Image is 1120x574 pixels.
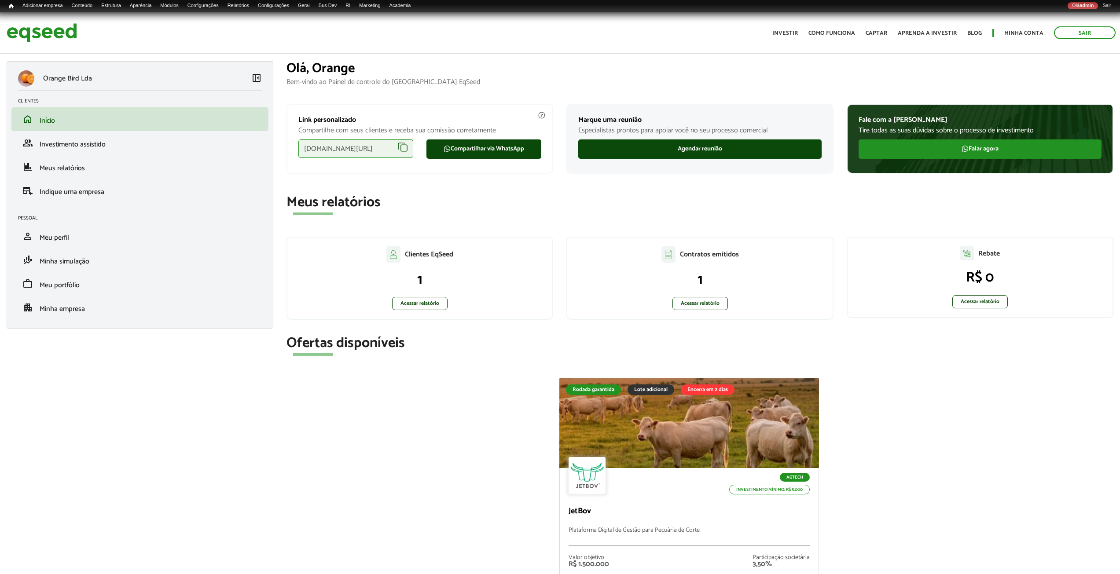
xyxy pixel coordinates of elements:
[576,271,823,288] p: 1
[251,73,262,85] a: Colapsar menu
[386,246,400,262] img: agent-clientes.svg
[4,2,18,11] a: Início
[156,2,183,9] a: Módulos
[18,2,67,9] a: Adicionar empresa
[18,231,262,241] a: personMeu perfil
[286,78,1113,86] p: Bem-vindo ao Painel de controle do [GEOGRAPHIC_DATA] EqSeed
[251,73,262,83] span: left_panel_close
[18,185,262,196] a: add_businessIndique uma empresa
[22,138,33,148] span: group
[18,278,262,289] a: workMeu portfólio
[40,232,69,244] span: Meu perfil
[753,555,810,561] div: Participação societária
[298,139,413,158] div: [DOMAIN_NAME][URL]
[808,30,855,36] a: Como funciona
[298,126,541,135] p: Compartilhe com seus clientes e receba sua comissão corretamente
[18,138,262,148] a: groupInvestimento assistido
[856,269,1104,286] p: R$ 0
[11,248,268,272] li: Minha simulação
[866,30,887,36] a: Captar
[385,2,415,9] a: Academia
[97,2,125,9] a: Estrutura
[578,126,821,135] p: Especialistas prontos para apoiar você no seu processo comercial
[729,485,810,494] p: Investimento mínimo: R$ 5.000
[978,249,1000,258] p: Rebate
[43,74,92,83] p: Orange Bird Lda
[18,255,262,265] a: finance_modeMinha simulação
[859,116,1102,124] p: Fale com a [PERSON_NAME]
[18,161,262,172] a: financeMeus relatórios
[444,145,451,152] img: FaWhatsapp.svg
[286,195,1113,210] h2: Meus relatórios
[22,185,33,196] span: add_business
[1068,2,1098,9] a: Oláadmin
[298,116,541,124] p: Link personalizado
[296,271,543,288] p: 1
[962,145,969,152] img: FaWhatsapp.svg
[11,296,268,319] li: Minha empresa
[40,139,106,150] span: Investimento assistido
[952,295,1008,308] a: Acessar relatório
[859,139,1102,159] a: Falar agora
[40,303,85,315] span: Minha empresa
[11,272,268,296] li: Meu portfólio
[286,336,1113,351] h2: Ofertas disponíveis
[40,115,55,127] span: Início
[18,99,268,104] h2: Clientes
[753,561,810,568] div: 3,50%
[286,61,1113,76] h1: Olá, Orange
[22,161,33,172] span: finance
[40,256,89,267] span: Minha simulação
[672,297,728,310] a: Acessar relatório
[11,179,268,202] li: Indique uma empresa
[22,255,33,265] span: finance_mode
[566,384,621,395] div: Rodada garantida
[253,2,294,9] a: Configurações
[9,3,14,9] span: Início
[680,250,739,259] p: Contratos emitidos
[405,250,453,259] p: Clientes EqSeed
[40,279,80,291] span: Meu portfólio
[40,162,85,174] span: Meus relatórios
[294,2,314,9] a: Geral
[661,246,676,263] img: agent-contratos.svg
[772,30,798,36] a: Investir
[569,561,609,568] div: R$ 1.500.000
[859,126,1102,135] p: Tire todas as suas dúvidas sobre o processo de investimento
[578,116,821,124] p: Marque uma reunião
[11,131,268,155] li: Investimento assistido
[392,297,448,310] a: Acessar relatório
[314,2,342,9] a: Bus Dev
[7,21,77,44] img: EqSeed
[681,384,734,395] div: Encerra em 2 dias
[1098,2,1116,9] a: Sair
[569,507,810,516] p: JetBov
[18,114,262,124] a: homeInício
[341,2,355,9] a: RI
[1080,3,1094,8] strong: admin
[355,2,385,9] a: Marketing
[569,555,609,561] div: Valor objetivo
[67,2,97,9] a: Conteúdo
[22,114,33,124] span: home
[960,246,974,260] img: agent-relatorio.svg
[1004,30,1043,36] a: Minha conta
[183,2,223,9] a: Configurações
[18,302,262,313] a: apartmentMinha empresa
[22,302,33,313] span: apartment
[538,111,546,119] img: agent-meulink-info2.svg
[426,139,541,159] a: Compartilhar via WhatsApp
[967,30,982,36] a: Blog
[628,384,674,395] div: Lote adicional
[22,278,33,289] span: work
[40,186,104,198] span: Indique uma empresa
[898,30,957,36] a: Aprenda a investir
[1054,26,1116,39] a: Sair
[125,2,156,9] a: Aparência
[11,155,268,179] li: Meus relatórios
[780,473,810,482] p: Agtech
[11,224,268,248] li: Meu perfil
[578,139,821,159] a: Agendar reunião
[223,2,253,9] a: Relatórios
[11,107,268,131] li: Início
